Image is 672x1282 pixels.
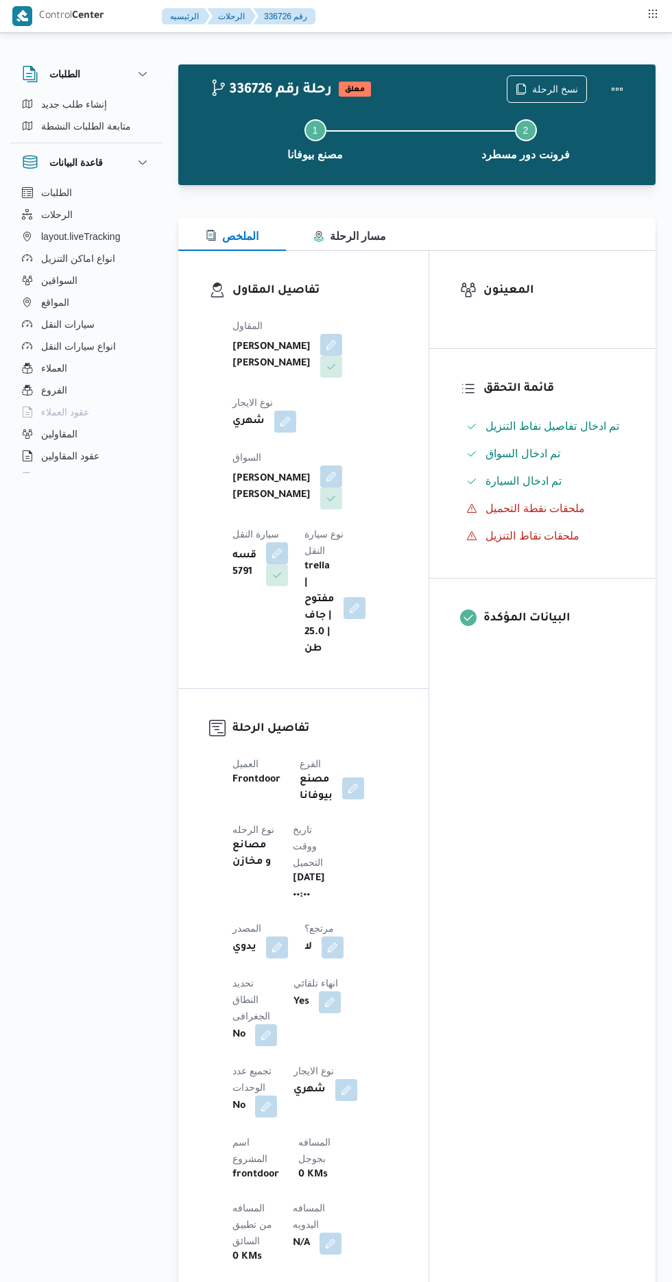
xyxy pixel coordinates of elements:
[461,470,625,492] button: تم ادخال السيارة
[485,530,579,542] span: ملحقات نقاط التنزيل
[523,125,529,136] span: 2
[485,420,619,432] span: تم ادخال تفاصيل نفاط التنزيل
[16,445,156,467] button: عقود المقاولين
[41,404,89,420] span: عقود العملاء
[485,528,579,544] span: ملحقات نقاط التنزيل
[298,1167,328,1183] b: 0 KMs
[485,500,585,517] span: ملحقات نقطة التحميل
[232,413,265,430] b: شهري
[461,415,625,437] button: تم ادخال تفاصيل نفاط التنزيل
[532,81,578,97] span: نسخ الرحلة
[41,448,99,464] span: عقود المقاولين
[232,824,274,835] span: نوع الرحله
[298,1137,331,1164] span: المسافه بجوجل
[232,282,398,300] h3: تفاصيل المقاول
[41,228,120,245] span: layout.liveTracking
[481,147,570,163] span: فرونت دور مسطرد
[232,838,274,871] b: مصانع و مخازن
[11,182,162,479] div: قاعدة البيانات
[16,269,156,291] button: السواقين
[293,978,338,989] span: انهاء تلقائي
[16,182,156,204] button: الطلبات
[72,11,104,22] b: Center
[232,1167,279,1183] b: frontdoor
[485,448,560,459] span: تم ادخال السواق
[232,548,256,581] b: قسه 5791
[232,1065,272,1093] span: تجميع عدد الوحدات
[300,772,333,805] b: مصنع بيوفانا
[16,423,156,445] button: المقاولين
[232,939,256,956] b: يدوي
[304,529,344,556] span: نوع سيارة النقل
[41,118,131,134] span: متابعة الطلبات النشطة
[41,250,115,267] span: انواع اماكن التنزيل
[232,1098,245,1115] b: No
[293,994,309,1011] b: Yes
[41,272,77,289] span: السواقين
[293,1065,334,1076] span: نوع الايجار
[41,316,95,332] span: سيارات النقل
[232,529,279,540] span: سيارة النقل
[41,294,69,311] span: المواقع
[485,418,619,435] span: تم ادخال تفاصيل نفاط التنزيل
[16,93,156,115] button: إنشاء طلب جديد
[232,1249,262,1266] b: 0 KMs
[41,338,116,354] span: انواع سيارات النقل
[232,397,273,408] span: نوع الايجار
[232,772,280,788] b: Frontdoor
[232,758,259,769] span: العميل
[232,1202,272,1246] span: المسافه من تطبيق السائق
[313,230,386,242] span: مسار الرحلة
[41,382,67,398] span: الفروع
[16,379,156,401] button: الفروع
[41,470,98,486] span: اجهزة التليفون
[232,923,261,934] span: المصدر
[16,226,156,247] button: layout.liveTracking
[287,147,342,163] span: مصنع بيوفانا
[41,426,77,442] span: المقاولين
[293,871,334,904] b: [DATE] ٠٠:٠٠
[16,115,156,137] button: متابعة الطلبات النشطة
[483,380,625,398] h3: قائمة التحقق
[232,1027,245,1043] b: No
[232,978,270,1021] span: تحديد النطاق الجغرافى
[483,609,625,628] h3: البيانات المؤكدة
[420,103,631,174] button: فرونت دور مسطرد
[16,335,156,357] button: انواع سيارات النقل
[485,475,562,487] span: تم ادخال السيارة
[16,313,156,335] button: سيارات النقل
[41,184,72,201] span: الطلبات
[210,103,420,174] button: مصنع بيوفانا
[16,247,156,269] button: انواع اماكن التنزيل
[293,1202,325,1230] span: المسافه اليدويه
[304,923,334,934] span: مرتجع؟
[232,452,261,463] span: السواق
[232,471,311,504] b: [PERSON_NAME] [PERSON_NAME]
[16,401,156,423] button: عقود العملاء
[485,446,560,462] span: تم ادخال السواق
[461,443,625,465] button: تم ادخال السواق
[313,125,318,136] span: 1
[485,503,585,514] span: ملحقات نقطة التحميل
[232,720,398,738] h3: تفاصيل الرحلة
[603,75,631,103] button: Actions
[22,154,151,171] button: قاعدة البيانات
[304,939,312,956] b: لا
[304,559,334,657] b: trella | مفتوح | جاف | 25.0 طن
[300,758,321,769] span: الفرع
[232,1137,267,1164] span: اسم المشروع
[461,525,625,547] button: ملحقات نقاط التنزيل
[49,154,103,171] h3: قاعدة البيانات
[12,6,32,26] img: X8yXhbKr1z7QwAAAABJRU5ErkJggg==
[16,291,156,313] button: المواقع
[11,93,162,143] div: الطلبات
[461,498,625,520] button: ملحقات نقطة التحميل
[232,320,263,331] span: المقاول
[232,339,311,372] b: [PERSON_NAME] [PERSON_NAME]
[253,8,315,25] button: 336726 رقم
[16,357,156,379] button: العملاء
[206,230,259,242] span: الملخص
[16,204,156,226] button: الرحلات
[41,360,67,376] span: العملاء
[16,467,156,489] button: اجهزة التليفون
